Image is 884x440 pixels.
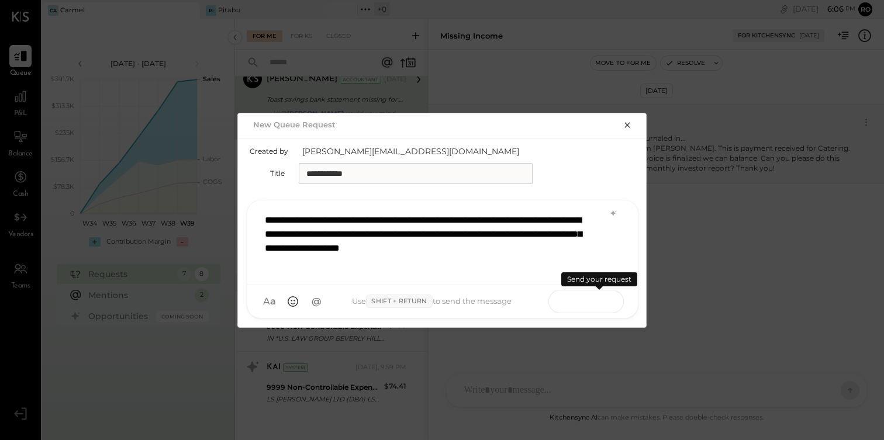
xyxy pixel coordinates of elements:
span: SEND [549,286,578,316]
label: Title [250,169,285,178]
span: [PERSON_NAME][EMAIL_ADDRESS][DOMAIN_NAME] [302,145,536,157]
label: Created by [250,147,288,155]
span: a [270,296,276,307]
button: @ [306,291,327,312]
button: Aa [259,291,280,312]
h2: New Queue Request [253,120,336,129]
div: Use to send the message [327,295,537,309]
span: Shift + Return [366,295,432,309]
span: @ [312,296,322,307]
div: Send your request [561,272,637,286]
